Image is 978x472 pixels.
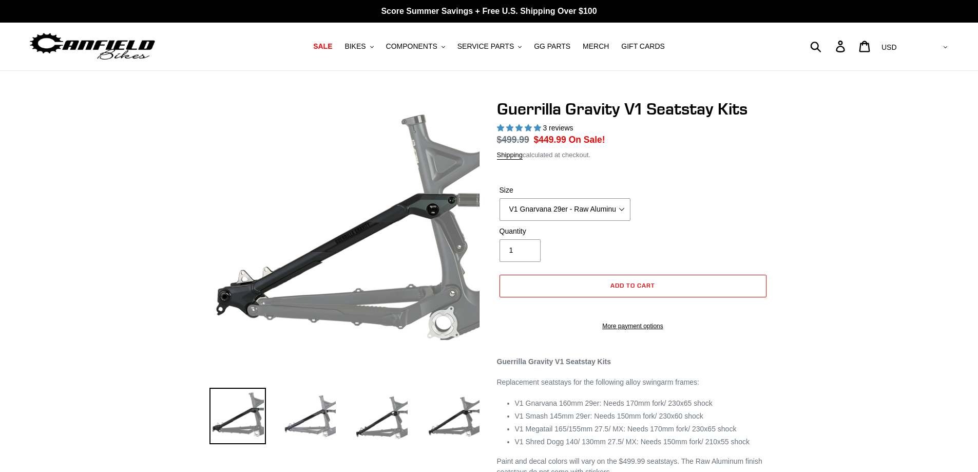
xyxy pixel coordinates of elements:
[497,150,769,160] div: calculated at checkout.
[344,42,366,51] span: BIKES
[534,135,566,145] span: $449.99
[500,185,630,196] label: Size
[500,226,630,237] label: Quantity
[339,40,378,53] button: BIKES
[500,322,766,331] a: More payment options
[381,40,450,53] button: COMPONENTS
[515,411,769,422] li: V1 Smash 145mm 29er: Needs 150mm fork/ 230x60 shock
[386,42,437,51] span: COMPONENTS
[497,151,523,160] a: Shipping
[515,398,769,409] li: V1 Gnarvana 160mm 29er: Needs 170mm fork/ 230x65 shock
[583,42,609,51] span: MERCH
[497,99,769,119] h1: Guerrilla Gravity V1 Seatstay Kits
[209,388,266,444] img: Load image into Gallery viewer, Guerrilla Gravity V1 Seatstay Kits
[515,424,769,435] li: V1 Megatail 165/155mm 27.5/ MX: Needs 170mm fork/ 230x65 shock
[578,40,614,53] a: MERCH
[610,281,655,289] span: Add to cart
[308,40,337,53] a: SALE
[500,275,766,297] button: Add to cart
[816,35,842,58] input: Search
[515,437,769,447] li: V1 Shred Dogg 140/ 130mm 27.5/ MX: Needs 150mm fork/ 210x55 shock
[543,124,573,132] span: 3 reviews
[497,124,543,132] span: 5.00 stars
[616,40,670,53] a: GIFT CARDS
[452,40,527,53] button: SERVICE PARTS
[457,42,514,51] span: SERVICE PARTS
[621,42,665,51] span: GIFT CARDS
[497,357,611,366] strong: Guerrilla Gravity V1 Seatstay Kits
[497,377,769,388] p: Replacement seatstays for the following alloy swingarm frames:
[534,42,570,51] span: GG PARTS
[569,133,605,146] span: On Sale!
[28,30,157,63] img: Canfield Bikes
[353,388,410,444] img: Load image into Gallery viewer, Guerrilla Gravity V1 Seatstay Kits
[529,40,576,53] a: GG PARTS
[425,388,482,444] img: Load image into Gallery viewer, Guerrilla Gravity V1 Seatstay Kits
[313,42,332,51] span: SALE
[281,388,338,444] img: Load image into Gallery viewer, Guerrilla Gravity V1 Seatstay Kits
[497,135,529,145] s: $499.99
